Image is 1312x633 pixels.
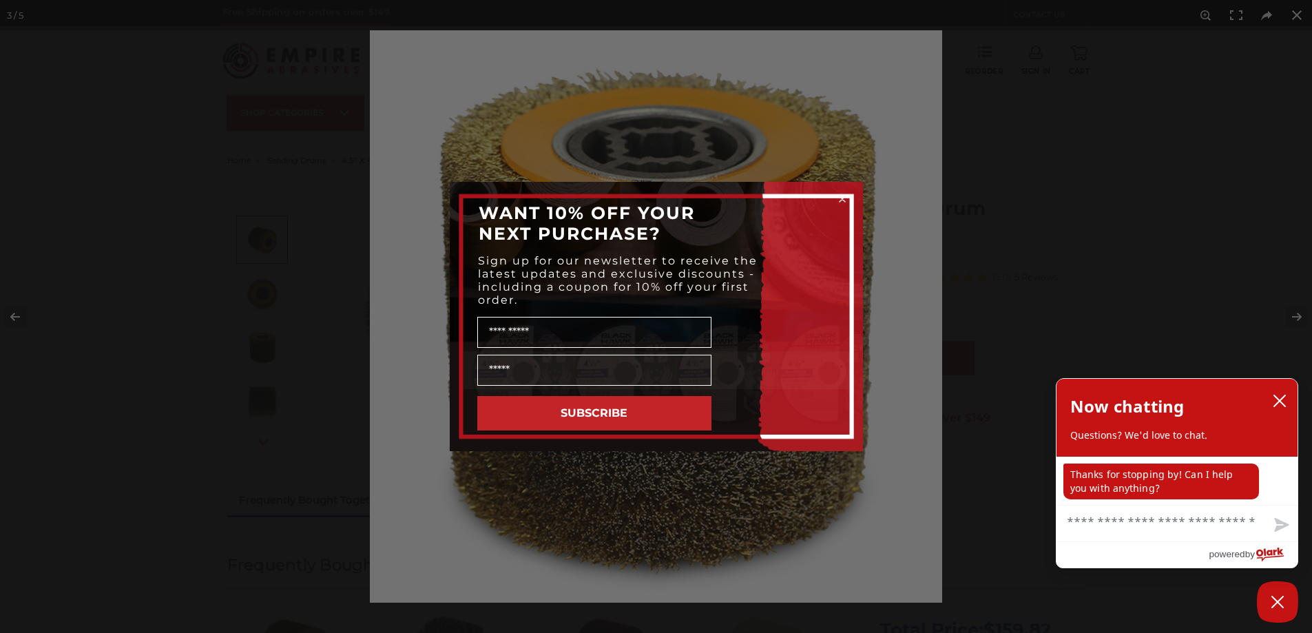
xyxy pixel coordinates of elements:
[477,355,711,386] input: Email
[1245,546,1255,563] span: by
[1209,546,1245,563] span: powered
[1056,457,1298,505] div: chat
[1269,391,1291,411] button: close chatbox
[1257,581,1298,623] button: Close Chatbox
[1263,510,1298,541] button: Send message
[1070,393,1184,420] h2: Now chatting
[478,254,758,307] span: Sign up for our newsletter to receive the latest updates and exclusive discounts - including a co...
[477,396,711,430] button: SUBSCRIBE
[1063,464,1259,499] p: Thanks for stopping by! Can I help you with anything?
[1056,378,1298,568] div: olark chatbox
[479,203,695,244] span: WANT 10% OFF YOUR NEXT PURCHASE?
[835,192,849,206] button: Close dialog
[1070,428,1284,442] p: Questions? We'd love to chat.
[1209,542,1298,568] a: Powered by Olark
